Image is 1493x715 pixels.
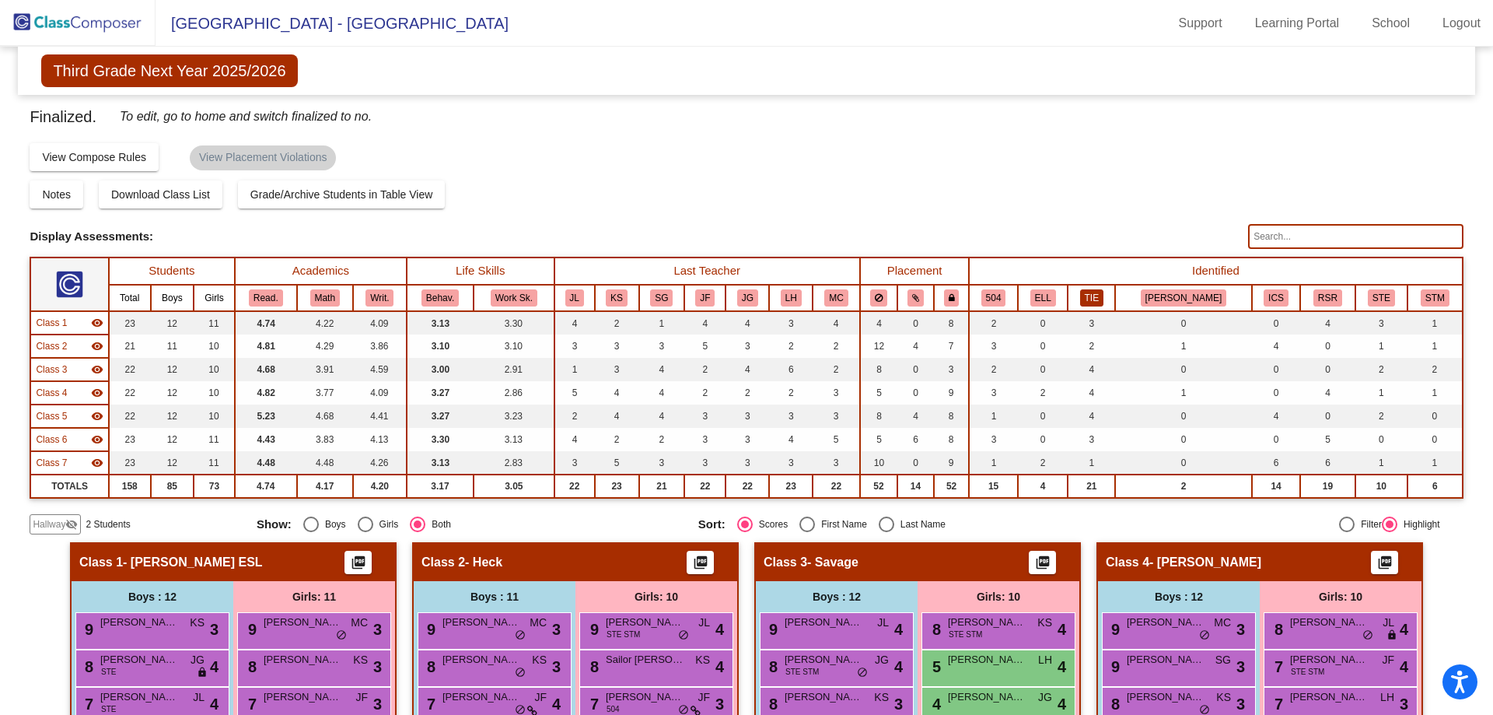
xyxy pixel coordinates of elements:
td: Hidden teacher - Heck [30,335,109,358]
td: 5 [554,381,595,405]
input: Search... [1248,224,1463,249]
th: Step ELA [1355,285,1407,311]
td: 4.13 [353,428,407,451]
td: 0 [897,311,934,335]
td: 22 [554,475,595,498]
td: 4 [769,428,813,451]
td: 2 [1068,335,1115,358]
th: Life Skills [407,258,554,285]
td: 4 [639,405,685,428]
a: Support [1166,11,1235,36]
td: 22 [726,475,769,498]
td: 4 [1068,381,1115,405]
td: 23 [769,475,813,498]
td: Hidden teacher - Covone [30,428,109,451]
td: 10 [194,335,235,358]
td: 4 [1300,311,1355,335]
td: 3.27 [407,381,474,405]
td: 2 [1355,358,1407,381]
td: 3 [554,451,595,475]
button: Print Students Details [1371,551,1398,574]
td: 1 [1407,451,1463,475]
button: View Compose Rules [30,143,159,171]
span: Class 6 [36,433,67,447]
td: 2 [595,428,639,451]
td: 1 [1407,335,1463,358]
td: 7 [934,335,969,358]
td: 5 [595,451,639,475]
td: 52 [934,475,969,498]
span: Finalized. [30,104,96,129]
span: Class 5 [36,409,67,423]
td: 52 [860,475,897,498]
td: 21 [1068,475,1115,498]
td: 4.09 [353,381,407,405]
td: 3.00 [407,358,474,381]
td: 3.83 [297,428,353,451]
th: English Language Learner [1018,285,1068,311]
th: Jen Lorenzo [554,285,595,311]
td: 3 [639,451,685,475]
button: STE [1368,289,1395,307]
td: 4 [595,381,639,405]
td: 5 [813,428,860,451]
td: 3 [969,335,1018,358]
td: 1 [1355,381,1407,405]
span: [GEOGRAPHIC_DATA] - [GEOGRAPHIC_DATA] [156,11,509,36]
td: 2 [1407,358,1463,381]
span: Notes [42,188,71,201]
span: To edit, go to home and switch finalized to no. [120,106,372,128]
th: Step Math [1407,285,1463,311]
button: KS [606,289,628,307]
button: MC [824,289,848,307]
td: 4 [897,405,934,428]
td: 4 [554,311,595,335]
mat-icon: visibility [91,410,103,422]
td: 23 [109,451,151,475]
td: 5 [684,335,726,358]
td: 3 [969,381,1018,405]
th: Identified [969,258,1462,285]
mat-icon: visibility [91,317,103,329]
td: 0 [1300,405,1355,428]
td: 0 [1018,428,1068,451]
td: 73 [194,475,235,498]
td: 3 [769,311,813,335]
td: 2.86 [474,381,554,405]
th: Last Teacher [554,258,860,285]
td: 0 [1018,311,1068,335]
button: Print Students Details [1029,551,1056,574]
td: 0 [1252,311,1301,335]
td: Hidden teacher - Wentzell [30,451,109,475]
td: 12 [151,311,194,335]
td: 5 [860,428,897,451]
td: 2 [639,428,685,451]
td: 3 [813,405,860,428]
td: 8 [934,311,969,335]
td: 4.29 [297,335,353,358]
td: 4.43 [235,428,297,451]
td: 3 [1355,311,1407,335]
td: 3 [769,451,813,475]
td: 3.27 [407,405,474,428]
td: 3 [684,405,726,428]
mat-icon: picture_as_pdf [349,555,368,577]
td: 2 [969,358,1018,381]
td: 4 [1068,405,1115,428]
td: 3 [554,335,595,358]
td: 2 [769,381,813,405]
td: 23 [109,428,151,451]
td: 0 [1018,405,1068,428]
td: 1 [1355,451,1407,475]
td: 4.22 [297,311,353,335]
td: 11 [194,311,235,335]
button: Math [310,289,340,307]
td: 3 [684,451,726,475]
button: TIE [1080,289,1103,307]
td: 8 [934,405,969,428]
td: 4 [1252,405,1301,428]
td: 22 [109,405,151,428]
td: 3 [595,335,639,358]
td: 9 [934,451,969,475]
td: 12 [151,405,194,428]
